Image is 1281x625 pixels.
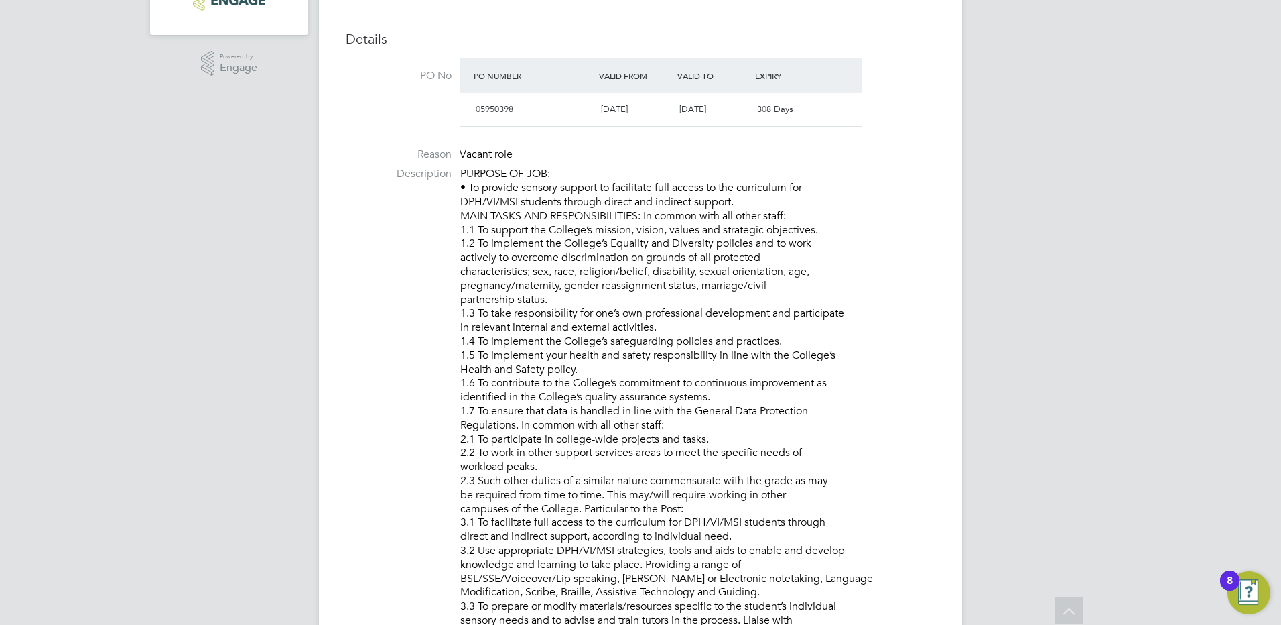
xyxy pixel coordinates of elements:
[201,51,258,76] a: Powered byEngage
[601,103,628,115] span: [DATE]
[757,103,793,115] span: 308 Days
[596,64,674,88] div: Valid From
[346,30,935,48] h3: Details
[346,148,452,162] label: Reason
[220,51,257,62] span: Powered by
[1227,571,1270,614] button: Open Resource Center, 8 new notifications
[220,62,257,74] span: Engage
[679,103,706,115] span: [DATE]
[470,64,596,88] div: PO Number
[346,69,452,83] label: PO No
[476,103,513,115] span: 05950398
[674,64,752,88] div: Valid To
[752,64,830,88] div: Expiry
[460,148,513,161] span: Vacant role
[346,167,452,181] label: Description
[1227,581,1233,598] div: 8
